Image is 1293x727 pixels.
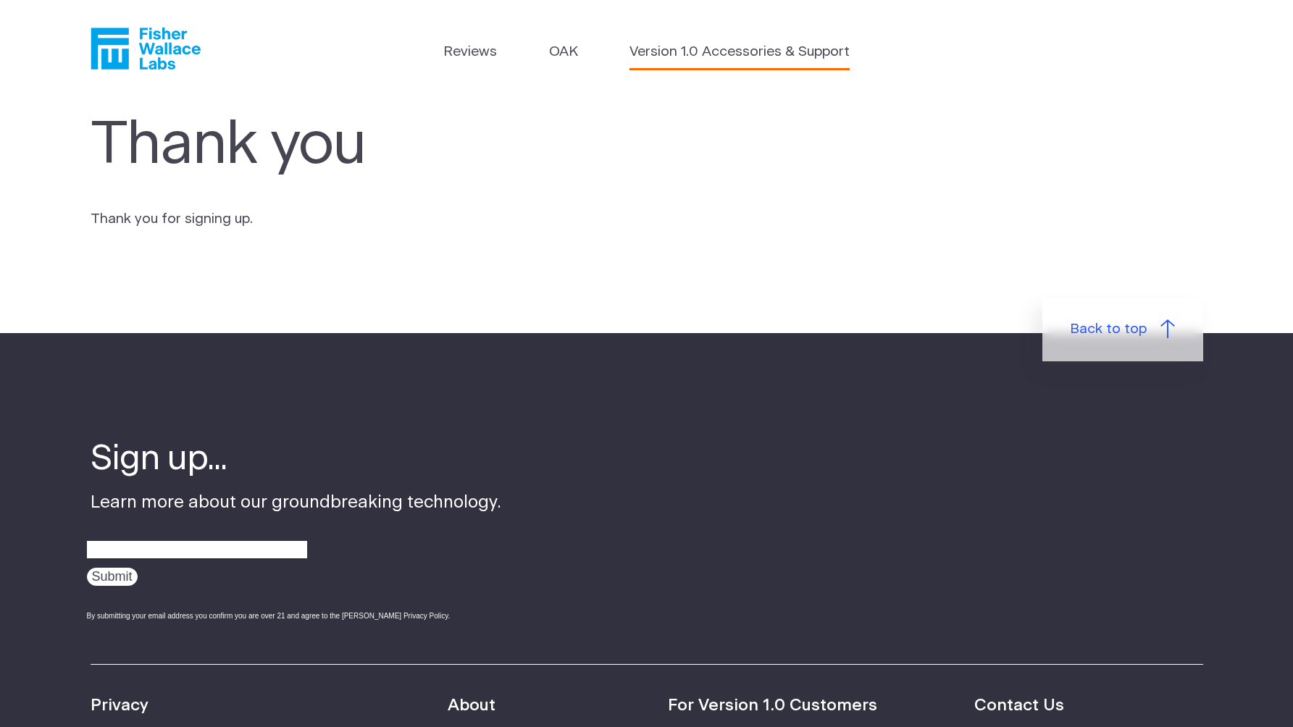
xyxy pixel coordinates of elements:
h4: Sign up... [91,437,501,483]
strong: About [448,697,495,714]
h1: Thank you [91,112,716,180]
a: Back to top [1042,298,1203,361]
strong: Privacy [91,697,148,714]
span: Back to top [1070,319,1147,340]
a: Fisher Wallace [91,28,201,70]
a: OAK [549,42,578,63]
strong: Contact Us [974,697,1064,714]
div: Learn more about our groundbreaking technology. [91,437,501,635]
strong: For Version 1.0 Customers [668,697,877,714]
a: Version 1.0 Accessories & Support [629,42,850,63]
span: Thank you for signing up. [91,212,253,226]
input: Submit [87,568,138,586]
a: Reviews [443,42,497,63]
div: By submitting your email address you confirm you are over 21 and agree to the [PERSON_NAME] Priva... [87,610,501,621]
